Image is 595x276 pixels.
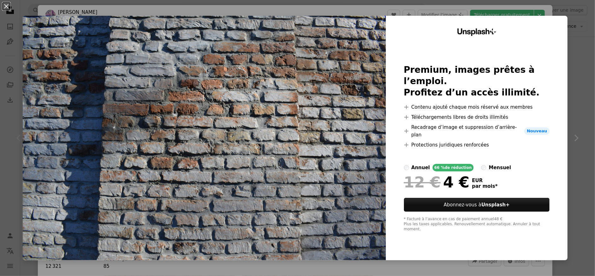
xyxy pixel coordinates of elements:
div: mensuel [489,164,511,171]
li: Téléchargements libres de droits illimités [404,113,550,121]
h2: Premium, images prêtes à l’emploi. Profitez d’un accès illimité. [404,64,550,98]
li: Recadrage d’image et suppression d’arrière-plan [404,124,550,139]
span: par mois * [472,183,498,189]
li: Protections juridiques renforcées [404,141,550,149]
strong: Unsplash+ [481,202,510,208]
span: Nouveau [524,127,550,135]
span: 12 € [404,174,441,190]
div: * Facturé à l’avance en cas de paiement annuel 48 € Plus les taxes applicables. Renouvellement au... [404,217,550,232]
li: Contenu ajouté chaque mois réservé aux membres [404,103,550,111]
span: EUR [472,178,498,183]
div: 66 % de réduction [433,164,474,171]
div: annuel [411,164,430,171]
input: mensuel [481,165,486,170]
div: 4 € [404,174,470,190]
input: annuel66 %de réduction [404,165,409,170]
button: Abonnez-vous àUnsplash+ [404,198,550,212]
